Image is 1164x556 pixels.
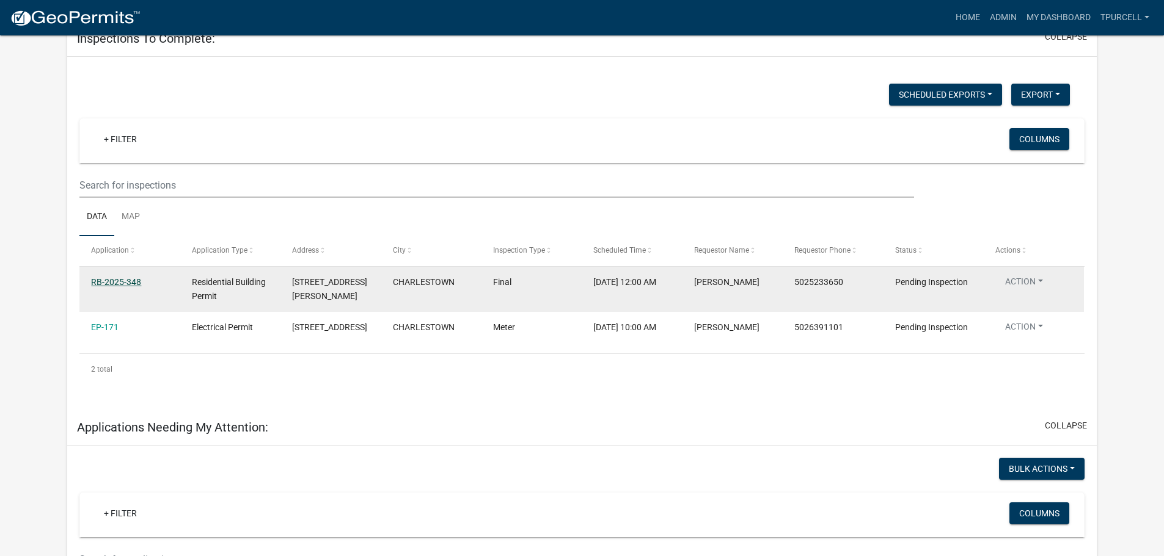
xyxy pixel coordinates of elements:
[995,246,1020,255] span: Actions
[1011,84,1070,106] button: Export
[94,502,147,524] a: + Filter
[889,84,1002,106] button: Scheduled Exports
[593,322,656,332] span: 08/13/2025, 10:00 AM
[493,246,545,255] span: Inspection Type
[984,236,1084,265] datatable-header-cell: Actions
[91,246,129,255] span: Application
[79,173,913,198] input: Search for inspections
[1009,502,1069,524] button: Columns
[77,420,268,435] h5: Applications Needing My Attention:
[995,275,1053,293] button: Action
[114,198,147,237] a: Map
[292,322,367,332] span: 8334 LOCUST DRIVE
[393,322,455,332] span: CHARLESTOWN
[393,246,406,255] span: City
[292,277,367,301] span: 352 CLARK ROAD
[1045,31,1087,43] button: collapse
[895,322,968,332] span: Pending Inspection
[694,246,749,255] span: Requestor Name
[794,322,843,332] span: 5026391101
[883,236,983,265] datatable-header-cell: Status
[94,128,147,150] a: + Filter
[582,236,682,265] datatable-header-cell: Scheduled Time
[79,236,180,265] datatable-header-cell: Application
[999,458,1085,480] button: Bulk Actions
[77,31,215,46] h5: Inspections To Complete:
[91,277,141,287] a: RB-2025-348
[493,322,515,332] span: Meter
[280,236,381,265] datatable-header-cell: Address
[192,277,266,301] span: Residential Building Permit
[895,277,968,287] span: Pending Inspection
[1022,6,1096,29] a: My Dashboard
[292,246,319,255] span: Address
[593,277,656,287] span: 07/16/2025, 12:00 AM
[493,277,511,287] span: Final
[683,236,783,265] datatable-header-cell: Requestor Name
[1096,6,1154,29] a: Tpurcell
[895,246,917,255] span: Status
[192,246,247,255] span: Application Type
[794,246,851,255] span: Requestor Phone
[481,236,582,265] datatable-header-cell: Inspection Type
[1009,128,1069,150] button: Columns
[694,277,760,287] span: Tubby Purcell
[985,6,1022,29] a: Admin
[1045,419,1087,432] button: collapse
[694,322,760,332] span: Susan Howell
[381,236,481,265] datatable-header-cell: City
[393,277,455,287] span: CHARLESTOWN
[91,322,119,332] a: EP-171
[79,354,1085,385] div: 2 total
[995,320,1053,338] button: Action
[593,246,646,255] span: Scheduled Time
[192,322,253,332] span: Electrical Permit
[951,6,985,29] a: Home
[79,198,114,237] a: Data
[180,236,280,265] datatable-header-cell: Application Type
[783,236,883,265] datatable-header-cell: Requestor Phone
[794,277,843,287] span: 5025233650
[67,57,1097,410] div: collapse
